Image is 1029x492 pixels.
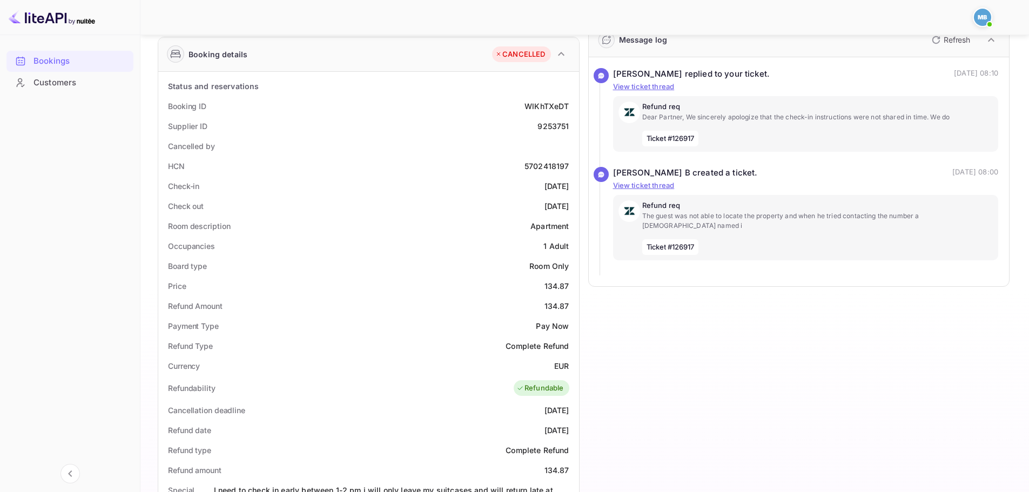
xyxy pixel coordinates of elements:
[506,444,569,456] div: Complete Refund
[168,260,207,272] div: Board type
[33,77,128,89] div: Customers
[168,382,216,394] div: Refundability
[168,140,215,152] div: Cancelled by
[543,240,569,252] div: 1 Adult
[544,280,569,292] div: 134.87
[168,180,199,192] div: Check-in
[516,383,564,394] div: Refundable
[506,340,569,352] div: Complete Refund
[6,51,133,71] a: Bookings
[168,240,215,252] div: Occupancies
[618,200,640,222] img: AwvSTEc2VUhQAAAAAElFTkSuQmCC
[168,444,211,456] div: Refund type
[168,220,230,232] div: Room description
[9,9,95,26] img: LiteAPI logo
[642,102,993,112] p: Refund req
[168,160,185,172] div: HCN
[642,239,699,255] span: Ticket #126917
[642,112,993,122] p: Dear Partner, We sincerely apologize that the check-in instructions were not shared in time. We do
[544,180,569,192] div: [DATE]
[613,180,999,191] p: View ticket thread
[619,34,668,45] div: Message log
[168,424,211,436] div: Refund date
[6,72,133,93] div: Customers
[33,55,128,68] div: Bookings
[618,102,640,123] img: AwvSTEc2VUhQAAAAAElFTkSuQmCC
[60,464,80,483] button: Collapse navigation
[168,320,219,332] div: Payment Type
[168,80,259,92] div: Status and reservations
[168,300,223,312] div: Refund Amount
[168,360,200,372] div: Currency
[954,68,998,80] p: [DATE] 08:10
[544,200,569,212] div: [DATE]
[952,167,998,179] p: [DATE] 08:00
[536,320,569,332] div: Pay Now
[529,260,569,272] div: Room Only
[613,68,770,80] div: [PERSON_NAME] replied to your ticket.
[613,167,758,179] div: [PERSON_NAME] B created a ticket.
[530,220,569,232] div: Apartment
[544,405,569,416] div: [DATE]
[537,120,569,132] div: 9253751
[168,280,186,292] div: Price
[642,131,699,147] span: Ticket #126917
[495,49,545,60] div: CANCELLED
[168,200,204,212] div: Check out
[168,340,213,352] div: Refund Type
[168,100,206,112] div: Booking ID
[925,31,974,49] button: Refresh
[168,405,245,416] div: Cancellation deadline
[544,300,569,312] div: 134.87
[944,34,970,45] p: Refresh
[168,464,221,476] div: Refund amount
[974,9,991,26] img: Mohcine Belkhir
[524,100,569,112] div: WlKhTXeDT
[168,120,207,132] div: Supplier ID
[544,424,569,436] div: [DATE]
[554,360,569,372] div: EUR
[6,51,133,72] div: Bookings
[524,160,569,172] div: 5702418197
[6,72,133,92] a: Customers
[642,211,993,231] p: The guest was not able to locate the property and when he tried contacting the number a [DEMOGRAP...
[642,200,993,211] p: Refund req
[544,464,569,476] div: 134.87
[613,82,999,92] p: View ticket thread
[189,49,247,60] div: Booking details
